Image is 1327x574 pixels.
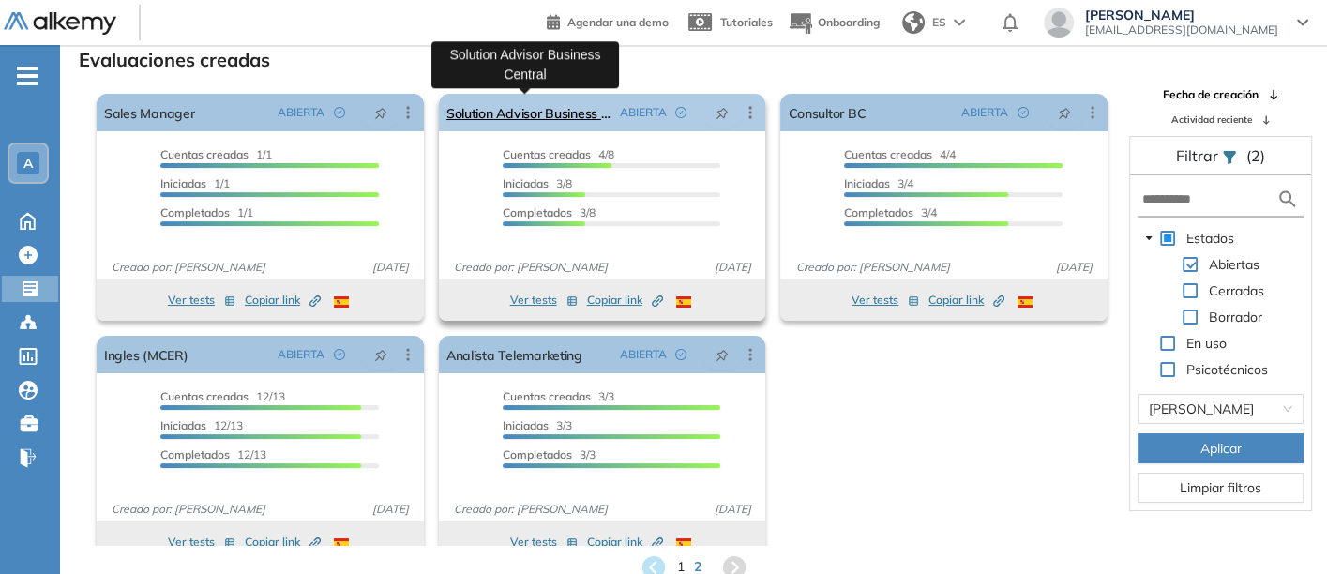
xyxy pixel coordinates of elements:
[446,94,612,131] a: Solution Advisor Business Central
[852,289,919,311] button: Ver tests
[928,292,1004,309] span: Copiar link
[168,531,235,553] button: Ver tests
[503,147,591,161] span: Cuentas creadas
[675,349,686,360] span: check-circle
[818,15,880,29] span: Onboarding
[676,296,691,308] img: ESP
[334,107,345,118] span: check-circle
[160,418,206,432] span: Iniciadas
[1149,395,1292,423] span: Andrea Avila
[844,205,913,219] span: Completados
[104,94,195,131] a: Sales Manager
[79,49,270,71] h3: Evaluaciones creadas
[701,340,743,370] button: pushpin
[844,147,956,161] span: 4/4
[587,534,663,551] span: Copiar link
[1058,105,1071,120] span: pushpin
[1209,256,1259,273] span: Abiertas
[844,205,937,219] span: 3/4
[587,292,663,309] span: Copiar link
[446,501,615,518] span: Creado por: [PERSON_NAME]
[160,389,249,403] span: Cuentas creadas
[567,15,669,29] span: Agendar una demo
[160,418,243,432] span: 12/13
[1138,473,1304,503] button: Limpiar filtros
[168,289,235,311] button: Ver tests
[278,104,324,121] span: ABIERTA
[160,205,253,219] span: 1/1
[706,259,758,276] span: [DATE]
[503,176,549,190] span: Iniciadas
[503,447,596,461] span: 3/3
[1209,282,1264,299] span: Cerradas
[431,41,619,88] div: Solution Advisor Business Central
[503,418,572,432] span: 3/3
[954,19,965,26] img: arrow
[245,534,321,551] span: Copiar link
[503,389,591,403] span: Cuentas creadas
[1138,433,1304,463] button: Aplicar
[104,336,188,373] a: Ingles (MCER)
[334,349,345,360] span: check-circle
[619,346,666,363] span: ABIERTA
[245,531,321,553] button: Copiar link
[503,389,614,403] span: 3/3
[619,104,666,121] span: ABIERTA
[932,14,946,31] span: ES
[1044,98,1085,128] button: pushpin
[160,447,266,461] span: 12/13
[334,296,349,308] img: ESP
[1276,188,1299,211] img: search icon
[360,98,401,128] button: pushpin
[365,501,416,518] span: [DATE]
[902,11,925,34] img: world
[928,289,1004,311] button: Copiar link
[278,346,324,363] span: ABIERTA
[160,389,285,403] span: 12/13
[1163,86,1259,103] span: Fecha de creación
[844,176,913,190] span: 3/4
[1183,332,1230,355] span: En uso
[788,259,957,276] span: Creado por: [PERSON_NAME]
[675,107,686,118] span: check-circle
[23,156,33,171] span: A
[1209,309,1262,325] span: Borrador
[788,94,866,131] a: Consultor BC
[1085,23,1278,38] span: [EMAIL_ADDRESS][DOMAIN_NAME]
[510,289,578,311] button: Ver tests
[716,105,729,120] span: pushpin
[844,147,932,161] span: Cuentas creadas
[503,147,614,161] span: 4/8
[245,292,321,309] span: Copiar link
[160,147,272,161] span: 1/1
[503,205,596,219] span: 3/8
[160,147,249,161] span: Cuentas creadas
[587,289,663,311] button: Copiar link
[160,447,230,461] span: Completados
[701,98,743,128] button: pushpin
[1186,361,1268,378] span: Psicotécnicos
[1183,227,1238,249] span: Estados
[1180,477,1261,498] span: Limpiar filtros
[104,259,273,276] span: Creado por: [PERSON_NAME]
[503,447,572,461] span: Completados
[334,538,349,550] img: ESP
[1176,146,1222,165] span: Filtrar
[160,176,230,190] span: 1/1
[360,340,401,370] button: pushpin
[1183,358,1272,381] span: Psicotécnicos
[844,176,890,190] span: Iniciadas
[1144,234,1154,243] span: caret-down
[676,538,691,550] img: ESP
[446,336,582,373] a: Analista Telemarketing
[374,347,387,362] span: pushpin
[788,3,880,43] button: Onboarding
[365,259,416,276] span: [DATE]
[17,74,38,78] i: -
[720,15,773,29] span: Tutoriales
[1048,259,1100,276] span: [DATE]
[1186,230,1234,247] span: Estados
[503,205,572,219] span: Completados
[160,205,230,219] span: Completados
[1018,296,1033,308] img: ESP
